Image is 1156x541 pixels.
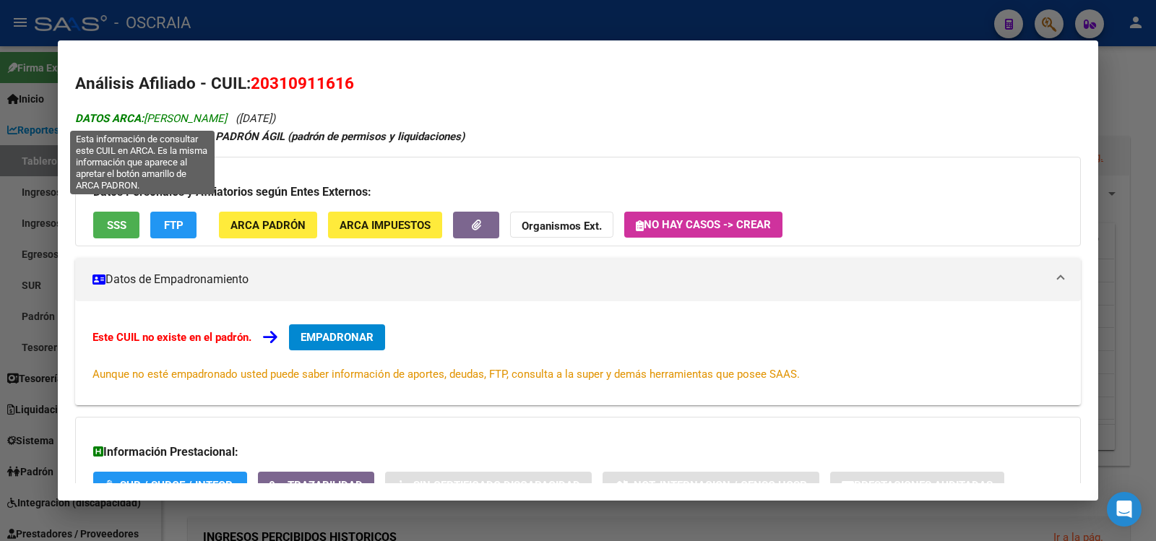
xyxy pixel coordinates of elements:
span: Aunque no esté empadronado usted puede saber información de aportes, deudas, FTP, consulta a la s... [92,368,800,381]
span: Not. Internacion / Censo Hosp. [634,479,808,492]
span: ARCA Impuestos [340,219,431,232]
strong: ESTE CUIL NO EXISTE EN EL PADRÓN ÁGIL (padrón de permisos y liquidaciones) [75,130,465,143]
div: Datos de Empadronamiento [75,301,1081,405]
div: Open Intercom Messenger [1107,492,1142,527]
span: SUR / SURGE / INTEGR. [120,479,236,492]
button: Organismos Ext. [510,212,613,238]
span: SSS [107,219,126,232]
h2: Análisis Afiliado - CUIL: [75,72,1081,96]
button: Sin Certificado Discapacidad [385,472,592,498]
button: FTP [150,212,197,238]
mat-panel-title: Datos de Empadronamiento [92,271,1046,288]
button: Not. Internacion / Censo Hosp. [603,472,819,498]
button: SUR / SURGE / INTEGR. [93,472,247,498]
span: ARCA Padrón [230,219,306,232]
button: SSS [93,212,139,238]
button: Trazabilidad [258,472,374,498]
span: Trazabilidad [288,479,363,492]
button: EMPADRONAR [289,324,385,350]
button: ARCA Padrón [219,212,317,238]
strong: DATOS ARCA: [75,112,144,125]
button: Prestaciones Auditadas [830,472,1004,498]
h3: Información Prestacional: [93,443,1063,461]
button: No hay casos -> Crear [624,212,782,238]
strong: Este CUIL no existe en el padrón. [92,331,251,344]
span: [PERSON_NAME] [75,112,227,125]
span: No hay casos -> Crear [636,218,771,231]
span: Prestaciones Auditadas [854,479,993,492]
button: ARCA Impuestos [328,212,442,238]
mat-expansion-panel-header: Datos de Empadronamiento [75,258,1081,301]
strong: Organismos Ext. [522,220,602,233]
h3: Datos Personales y Afiliatorios según Entes Externos: [93,183,1063,201]
span: ([DATE]) [236,112,275,125]
span: FTP [164,219,184,232]
span: 20310911616 [251,74,354,92]
span: EMPADRONAR [301,331,374,344]
span: Sin Certificado Discapacidad [413,479,580,492]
